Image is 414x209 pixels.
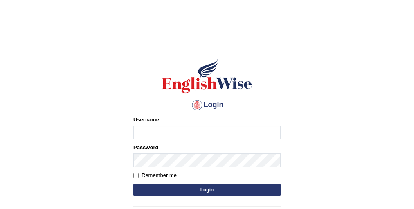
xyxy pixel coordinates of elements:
h4: Login [133,99,281,112]
label: Password [133,144,158,151]
label: Remember me [133,171,177,180]
img: Logo of English Wise sign in for intelligent practice with AI [160,58,254,94]
button: Login [133,184,281,196]
input: Remember me [133,173,139,178]
label: Username [133,116,159,124]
